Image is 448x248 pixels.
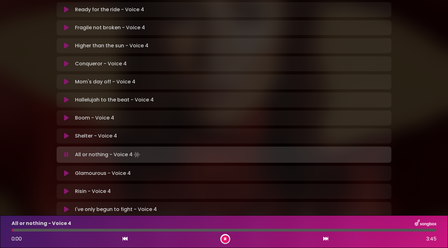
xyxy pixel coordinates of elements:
span: 0:00 [12,235,22,242]
p: Hallelujah to the beat - Voice 4 [75,96,154,104]
p: Ready for the ride - Voice 4 [75,6,144,13]
p: Glamourous - Voice 4 [75,170,131,177]
p: I've only begun to fight - Voice 4 [75,206,157,213]
p: Conqueror - Voice 4 [75,60,127,68]
img: waveform4.gif [133,150,141,159]
p: All or nothing - Voice 4 [75,150,141,159]
span: 3:45 [426,235,436,243]
p: Higher than the sun - Voice 4 [75,42,148,49]
p: Boom - Voice 4 [75,114,114,122]
p: Shelter - Voice 4 [75,132,117,140]
p: All or nothing - Voice 4 [12,220,71,227]
p: Risin - Voice 4 [75,188,111,195]
img: songbox-logo-white.png [415,219,436,227]
p: Mom's day off - Voice 4 [75,78,135,86]
p: Fragile not broken - Voice 4 [75,24,145,31]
